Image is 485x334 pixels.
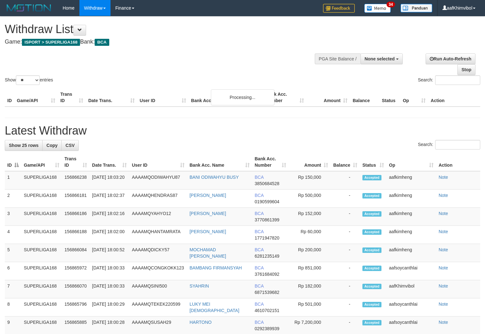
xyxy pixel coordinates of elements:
td: [DATE] 18:00:33 [90,262,129,280]
th: Date Trans. [86,88,137,107]
td: Rp 501,000 [289,298,331,317]
img: panduan.png [401,4,432,12]
input: Search: [435,75,480,85]
td: aafKhimvibol [387,280,436,298]
span: Accepted [362,247,381,253]
span: BCA [95,39,109,46]
th: ID [5,88,14,107]
a: CSV [61,140,79,151]
td: aafkimheng [387,190,436,208]
th: Amount [306,88,350,107]
a: [PERSON_NAME] [190,229,226,234]
th: Amount: activate to sort column ascending [289,153,331,171]
span: Copy 6871539682 to clipboard [255,290,280,295]
span: Show 25 rows [9,143,38,148]
td: aafkimheng [387,208,436,226]
span: Accepted [362,175,381,180]
span: BCA [255,229,264,234]
td: AAAAMQSINI500 [129,280,187,298]
td: - [331,190,360,208]
td: 6 [5,262,21,280]
a: [PERSON_NAME] [190,193,226,198]
td: 156866186 [62,208,90,226]
div: PGA Site Balance / [315,53,360,64]
a: Note [439,320,448,325]
th: Balance: activate to sort column ascending [331,153,360,171]
td: SUPERLIGA168 [21,208,62,226]
select: Showentries [16,75,40,85]
td: 156866070 [62,280,90,298]
td: - [331,171,360,190]
td: Rp 500,000 [289,190,331,208]
span: BCA [255,193,264,198]
th: Trans ID: activate to sort column ascending [62,153,90,171]
td: aafkimheng [387,171,436,190]
a: BANI ODIWAHYU BUSY [190,175,239,180]
span: BCA [255,247,264,252]
th: User ID: activate to sort column ascending [129,153,187,171]
a: BAMBANG FIRMANSYAH [190,265,242,270]
td: 1 [5,171,21,190]
a: SYAHRIN [190,283,209,289]
span: Copy 3761684092 to clipboard [255,272,280,277]
div: Processing... [211,89,274,105]
th: Date Trans.: activate to sort column ascending [90,153,129,171]
td: 156865972 [62,262,90,280]
img: MOTION_logo.png [5,3,53,13]
a: MOCHAMAD [PERSON_NAME] [190,247,226,259]
td: AAAAMQCONGKOKK123 [129,262,187,280]
span: Copy [46,143,57,148]
td: 8 [5,298,21,317]
td: [DATE] 18:00:29 [90,298,129,317]
td: 3 [5,208,21,226]
td: aafkimheng [387,226,436,244]
th: ID: activate to sort column descending [5,153,21,171]
td: 4 [5,226,21,244]
td: 2 [5,190,21,208]
th: Game/API: activate to sort column ascending [21,153,62,171]
a: Note [439,229,448,234]
td: 5 [5,244,21,262]
span: Accepted [362,284,381,289]
td: aafsoycanthlai [387,298,436,317]
td: - [331,298,360,317]
th: Trans ID [58,88,86,107]
td: Rp 182,000 [289,280,331,298]
td: [DATE] 18:02:37 [90,190,129,208]
span: Copy 1771947820 to clipboard [255,235,280,240]
td: Rp 150,000 [289,171,331,190]
td: - [331,280,360,298]
span: Accepted [362,211,381,217]
h1: Withdraw List [5,23,317,36]
span: ISPORT > SUPERLIGA168 [22,39,80,46]
th: Action [428,88,480,107]
td: Rp 60,000 [289,226,331,244]
td: Rp 200,000 [289,244,331,262]
td: 156866238 [62,171,90,190]
a: Stop [457,64,475,75]
td: [DATE] 18:00:52 [90,244,129,262]
td: AAAAMQODIWAHYU87 [129,171,187,190]
img: Button%20Memo.svg [364,4,391,13]
td: 156865796 [62,298,90,317]
span: None selected [365,56,395,61]
a: Note [439,193,448,198]
span: CSV [65,143,75,148]
th: Balance [350,88,379,107]
a: Note [439,283,448,289]
span: Accepted [362,320,381,325]
td: Rp 851,000 [289,262,331,280]
td: aafsoycanthlai [387,262,436,280]
a: Run Auto-Refresh [426,53,475,64]
th: Bank Acc. Number [263,88,306,107]
td: 156866084 [62,244,90,262]
td: SUPERLIGA168 [21,190,62,208]
span: Copy 3770861399 to clipboard [255,217,280,222]
h1: Latest Withdraw [5,124,480,137]
input: Search: [435,140,480,150]
td: SUPERLIGA168 [21,244,62,262]
td: SUPERLIGA168 [21,280,62,298]
td: [DATE] 18:02:00 [90,226,129,244]
span: Accepted [362,302,381,307]
a: Note [439,175,448,180]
